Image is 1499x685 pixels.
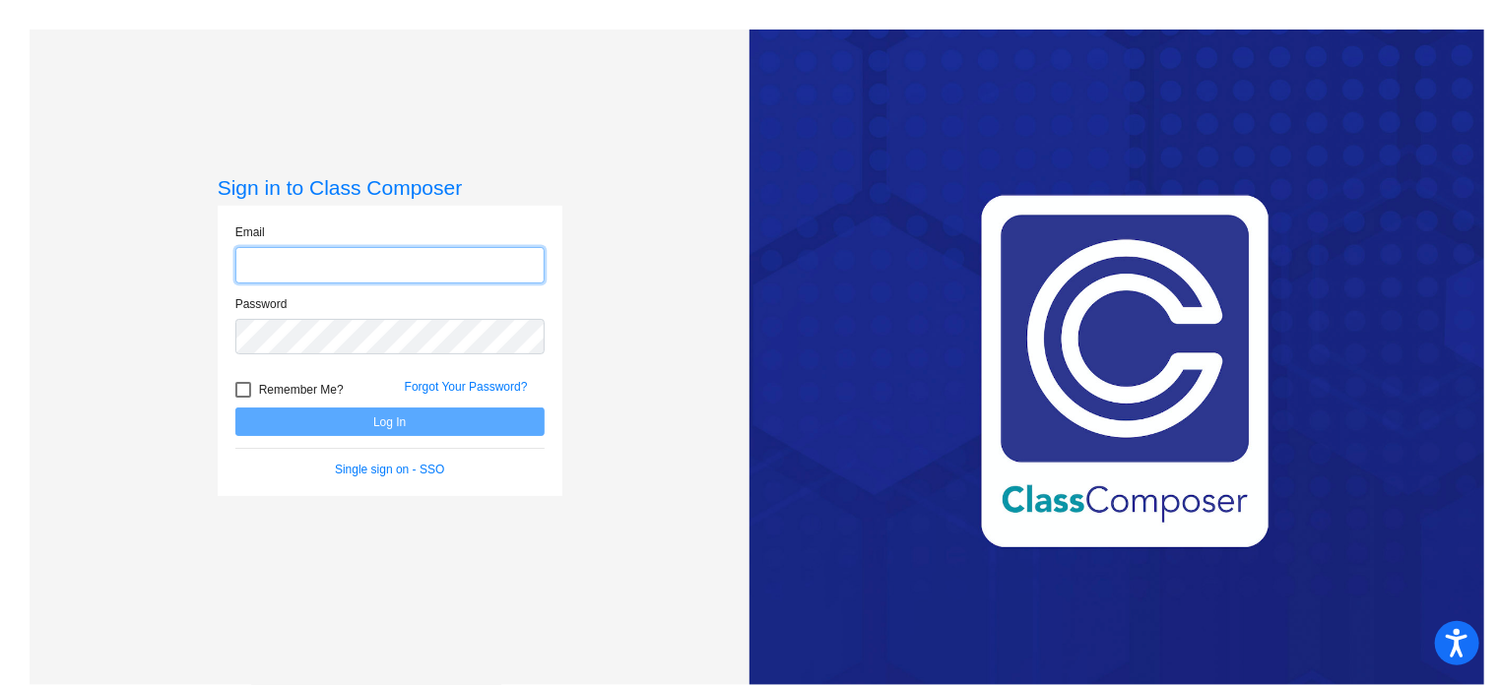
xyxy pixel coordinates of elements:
[235,407,545,436] button: Log In
[335,463,444,476] a: Single sign on - SSO
[405,380,528,394] a: Forgot Your Password?
[235,223,265,241] label: Email
[235,295,288,313] label: Password
[259,378,344,402] span: Remember Me?
[218,175,562,200] h3: Sign in to Class Composer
